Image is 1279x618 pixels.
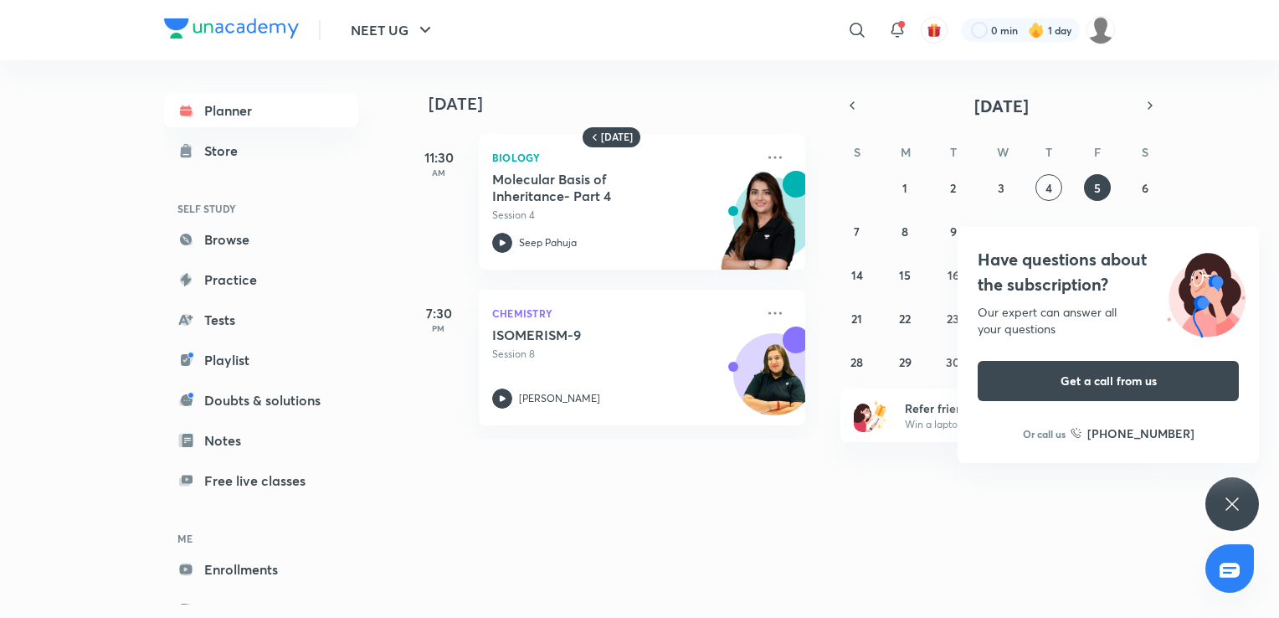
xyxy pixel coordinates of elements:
[601,131,633,144] h6: [DATE]
[519,391,600,406] p: [PERSON_NAME]
[1087,425,1194,442] h6: [PHONE_NUMBER]
[1139,224,1151,239] abbr: September 13, 2025
[950,180,956,196] abbr: September 2, 2025
[844,261,871,288] button: September 14, 2025
[1092,224,1102,239] abbr: September 12, 2025
[1142,144,1148,160] abbr: Saturday
[492,347,755,362] p: Session 8
[905,417,1111,432] p: Win a laptop, vouchers & more
[854,224,860,239] abbr: September 7, 2025
[998,180,1004,196] abbr: September 3, 2025
[734,342,814,423] img: Avatar
[851,267,863,283] abbr: September 14, 2025
[492,171,701,204] h5: Molecular Basis of Inheritance- Part 4
[891,218,918,245] button: September 8, 2025
[988,218,1014,245] button: September 10, 2025
[429,94,822,114] h4: [DATE]
[1084,174,1111,201] button: September 5, 2025
[341,13,445,47] button: NEET UG
[901,144,911,160] abbr: Monday
[164,18,299,39] img: Company Logo
[891,305,918,332] button: September 22, 2025
[946,354,960,370] abbr: September 30, 2025
[164,134,358,167] a: Store
[164,18,299,43] a: Company Logo
[164,553,358,586] a: Enrollments
[850,354,863,370] abbr: September 28, 2025
[851,311,862,327] abbr: September 21, 2025
[844,348,871,375] button: September 28, 2025
[978,361,1239,401] button: Get a call from us
[940,305,967,332] button: September 23, 2025
[940,261,967,288] button: September 16, 2025
[974,95,1029,117] span: [DATE]
[950,144,957,160] abbr: Tuesday
[492,303,755,323] p: Chemistry
[854,399,887,432] img: referral
[1023,426,1066,441] p: Or call us
[978,247,1239,297] h4: Have questions about the subscription?
[978,304,1239,337] div: Our expert can answer all your questions
[164,94,358,127] a: Planner
[164,194,358,223] h6: SELF STUDY
[947,311,959,327] abbr: September 23, 2025
[164,384,358,417] a: Doubts & solutions
[164,464,358,497] a: Free live classes
[1132,174,1158,201] button: September 6, 2025
[405,303,472,323] h5: 7:30
[1035,174,1062,201] button: September 4, 2025
[899,311,911,327] abbr: September 22, 2025
[899,267,911,283] abbr: September 15, 2025
[988,174,1014,201] button: September 3, 2025
[405,167,472,178] p: AM
[713,171,805,286] img: unacademy
[164,223,358,256] a: Browse
[1044,224,1054,239] abbr: September 11, 2025
[994,224,1007,239] abbr: September 10, 2025
[164,343,358,377] a: Playlist
[948,267,959,283] abbr: September 16, 2025
[164,524,358,553] h6: ME
[1094,180,1101,196] abbr: September 5, 2025
[519,235,577,250] p: Seep Pahuja
[1045,180,1052,196] abbr: September 4, 2025
[844,305,871,332] button: September 21, 2025
[940,218,967,245] button: September 9, 2025
[1071,425,1194,442] a: [PHONE_NUMBER]
[405,147,472,167] h5: 11:30
[1142,180,1148,196] abbr: September 6, 2025
[164,303,358,337] a: Tests
[1153,247,1259,337] img: ttu_illustration_new.svg
[1028,22,1045,39] img: streak
[492,208,755,223] p: Session 4
[164,424,358,457] a: Notes
[1084,218,1111,245] button: September 12, 2025
[940,174,967,201] button: September 2, 2025
[864,94,1138,117] button: [DATE]
[844,218,871,245] button: September 7, 2025
[902,180,907,196] abbr: September 1, 2025
[492,147,755,167] p: Biology
[891,348,918,375] button: September 29, 2025
[1045,144,1052,160] abbr: Thursday
[1132,218,1158,245] button: September 13, 2025
[1035,218,1062,245] button: September 11, 2025
[1086,16,1115,44] img: Khushboo
[891,261,918,288] button: September 15, 2025
[997,144,1009,160] abbr: Wednesday
[891,174,918,201] button: September 1, 2025
[950,224,957,239] abbr: September 9, 2025
[492,327,701,343] h5: ISOMERISM-9
[927,23,942,38] img: avatar
[1094,144,1101,160] abbr: Friday
[905,399,1111,417] h6: Refer friends
[164,263,358,296] a: Practice
[405,323,472,333] p: PM
[901,224,908,239] abbr: September 8, 2025
[854,144,860,160] abbr: Sunday
[204,141,248,161] div: Store
[921,17,948,44] button: avatar
[940,348,967,375] button: September 30, 2025
[899,354,912,370] abbr: September 29, 2025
